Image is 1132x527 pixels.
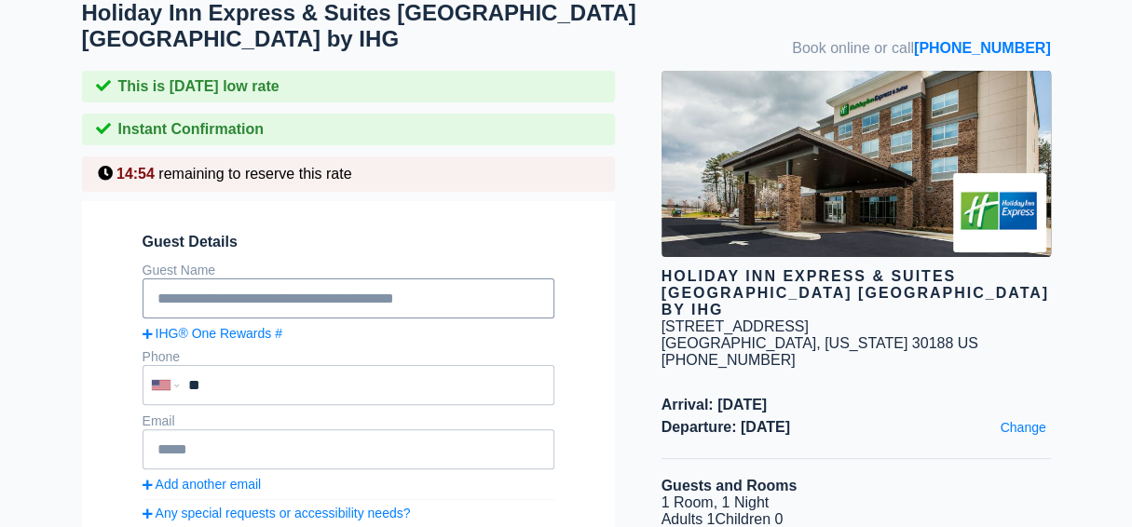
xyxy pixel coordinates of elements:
[144,367,184,403] div: United States: +1
[661,268,1051,318] div: Holiday Inn Express & Suites [GEOGRAPHIC_DATA] [GEOGRAPHIC_DATA] by IHG
[715,511,783,527] span: Children 0
[661,352,1051,369] div: [PHONE_NUMBER]
[143,413,175,428] label: Email
[82,71,615,102] div: This is [DATE] low rate
[914,40,1051,56] a: [PHONE_NUMBER]
[661,318,809,335] div: [STREET_ADDRESS]
[143,326,554,341] a: IHG® One Rewards #
[661,335,821,351] span: [GEOGRAPHIC_DATA],
[158,166,351,182] span: remaining to reserve this rate
[953,173,1046,252] img: Brand logo for Holiday Inn Express & Suites Atlanta N - Woodstock by IHG
[143,506,554,520] a: Any special requests or accessibility needs?
[661,494,1051,511] li: 1 Room, 1 Night
[143,477,554,492] a: Add another email
[995,415,1050,439] a: Change
[143,234,554,250] span: Guest Details
[912,335,954,351] span: 30188
[143,263,216,277] label: Guest Name
[958,335,978,351] span: US
[116,166,155,182] span: 14:54
[825,335,907,351] span: [US_STATE]
[661,397,1051,413] span: Arrival: [DATE]
[82,114,615,145] div: Instant Confirmation
[661,419,1051,436] span: Departure: [DATE]
[661,71,1051,257] img: hotel image
[792,40,1050,57] span: Book online or call
[661,478,798,493] b: Guests and Rooms
[143,349,180,364] label: Phone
